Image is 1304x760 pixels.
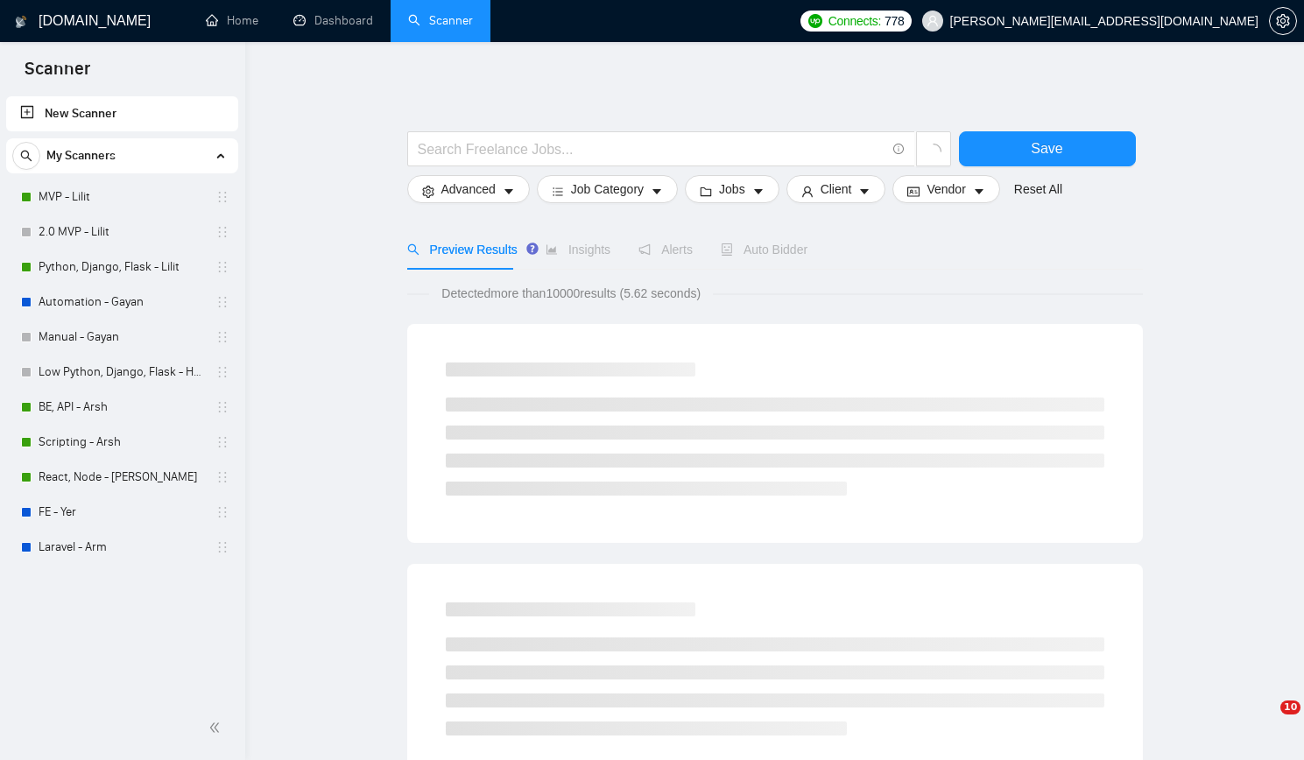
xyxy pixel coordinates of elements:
[892,175,999,203] button: idcardVendorcaret-down
[719,179,745,199] span: Jobs
[1031,137,1062,159] span: Save
[893,144,905,155] span: info-circle
[215,400,229,414] span: holder
[215,470,229,484] span: holder
[429,284,713,303] span: Detected more than 10000 results (5.62 seconds)
[571,179,644,199] span: Job Category
[422,185,434,198] span: setting
[927,15,939,27] span: user
[721,243,807,257] span: Auto Bidder
[215,330,229,344] span: holder
[537,175,678,203] button: barsJob Categorycaret-down
[503,185,515,198] span: caret-down
[546,243,558,256] span: area-chart
[39,355,205,390] a: Low Python, Django, Flask - Hayk
[721,243,733,256] span: robot
[39,530,205,565] a: Laravel - Arm
[215,225,229,239] span: holder
[1269,7,1297,35] button: setting
[39,425,205,460] a: Scripting - Arsh
[801,185,814,198] span: user
[638,243,651,256] span: notification
[215,365,229,379] span: holder
[407,175,530,203] button: settingAdvancedcaret-down
[215,505,229,519] span: holder
[15,8,27,36] img: logo
[208,719,226,736] span: double-left
[546,243,610,257] span: Insights
[11,56,104,93] span: Scanner
[828,11,881,31] span: Connects:
[441,179,496,199] span: Advanced
[1014,179,1062,199] a: Reset All
[215,190,229,204] span: holder
[13,150,39,162] span: search
[39,460,205,495] a: React, Node - [PERSON_NAME]
[885,11,904,31] span: 778
[926,144,941,159] span: loading
[973,185,985,198] span: caret-down
[408,13,473,28] a: searchScanner
[808,14,822,28] img: upwork-logo.png
[1270,14,1296,28] span: setting
[651,185,663,198] span: caret-down
[907,185,920,198] span: idcard
[39,320,205,355] a: Manual - Gayan
[39,179,205,215] a: MVP - Lilit
[206,13,258,28] a: homeHome
[39,215,205,250] a: 2.0 MVP - Lilit
[552,185,564,198] span: bars
[927,179,965,199] span: Vendor
[1280,700,1300,714] span: 10
[39,390,205,425] a: BE, API - Arsh
[959,131,1136,166] button: Save
[293,13,373,28] a: dashboardDashboard
[685,175,779,203] button: folderJobscaret-down
[6,96,238,131] li: New Scanner
[752,185,765,198] span: caret-down
[20,96,224,131] a: New Scanner
[39,285,205,320] a: Automation - Gayan
[46,138,116,173] span: My Scanners
[525,241,540,257] div: Tooltip anchor
[638,243,693,257] span: Alerts
[215,435,229,449] span: holder
[39,250,205,285] a: Python, Django, Flask - Lilit
[821,179,852,199] span: Client
[215,295,229,309] span: holder
[407,243,518,257] span: Preview Results
[1244,700,1286,742] iframe: Intercom live chat
[12,142,40,170] button: search
[786,175,886,203] button: userClientcaret-down
[407,243,419,256] span: search
[700,185,712,198] span: folder
[418,138,885,160] input: Search Freelance Jobs...
[215,540,229,554] span: holder
[1269,14,1297,28] a: setting
[6,138,238,565] li: My Scanners
[858,185,871,198] span: caret-down
[39,495,205,530] a: FE - Yer
[215,260,229,274] span: holder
